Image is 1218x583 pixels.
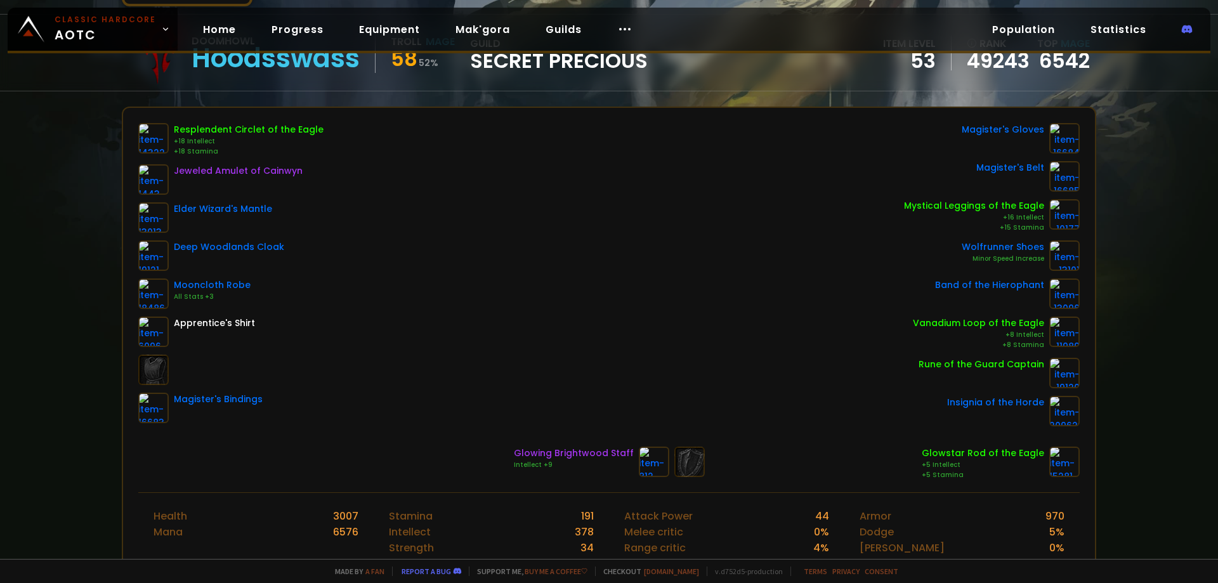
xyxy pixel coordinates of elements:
[525,567,587,576] a: Buy me a coffee
[1049,540,1064,556] div: 0 %
[174,202,272,216] div: Elder Wizard's Mantle
[624,556,683,572] div: Spell Power
[913,317,1044,330] div: Vanadium Loop of the Eagle
[1049,240,1080,271] img: item-13101
[1049,278,1080,309] img: item-13096
[919,358,1044,371] div: Rune of the Guard Captain
[814,524,829,540] div: 0 %
[860,524,894,540] div: Dodge
[514,447,634,460] div: Glowing Brightwood Staff
[639,447,669,477] img: item-812
[913,340,1044,350] div: +8 Stamina
[624,508,693,524] div: Attack Power
[138,202,169,233] img: item-13013
[707,567,783,576] span: v. d752d5 - production
[1049,524,1064,540] div: 5 %
[860,508,891,524] div: Armor
[445,16,520,43] a: Mak'gora
[402,567,451,576] a: Report a bug
[860,540,945,556] div: [PERSON_NAME]
[174,278,251,292] div: Mooncloth Robe
[967,51,1030,70] a: 49243
[261,16,334,43] a: Progress
[595,567,699,576] span: Checkout
[581,556,594,572] div: 39
[624,540,686,556] div: Range critic
[419,56,438,69] small: 52 %
[976,161,1044,174] div: Magister's Belt
[922,460,1044,470] div: +5 Intellect
[935,278,1044,292] div: Band of the Hierophant
[575,524,594,540] div: 378
[389,556,421,572] div: Agility
[514,460,634,470] div: Intellect +9
[138,278,169,309] img: item-18486
[55,14,156,25] small: Classic Hardcore
[962,254,1044,264] div: Minor Speed Increase
[860,556,887,572] div: Block
[832,567,860,576] a: Privacy
[1049,123,1080,154] img: item-16684
[138,240,169,271] img: item-19121
[904,213,1044,223] div: +16 Intellect
[922,447,1044,460] div: Glowstar Rod of the Eagle
[813,540,829,556] div: 4 %
[644,567,699,576] a: [DOMAIN_NAME]
[192,49,360,68] div: Hoodsswass
[982,16,1065,43] a: Population
[1049,199,1080,230] img: item-10177
[389,508,433,524] div: Stamina
[1049,161,1080,192] img: item-16685
[193,16,246,43] a: Home
[391,44,417,73] span: 58
[469,567,587,576] span: Support me,
[327,567,384,576] span: Made by
[815,508,829,524] div: 44
[138,123,169,154] img: item-14322
[174,292,251,302] div: All Stats +3
[174,123,324,136] div: Resplendent Circlet of the Eagle
[174,147,324,157] div: +18 Stamina
[174,240,284,254] div: Deep Woodlands Cloak
[947,396,1044,409] div: Insignia of the Horde
[470,51,648,70] span: Secret Precious
[922,470,1044,480] div: +5 Stamina
[913,330,1044,340] div: +8 Intellect
[1049,447,1080,477] img: item-15281
[581,508,594,524] div: 191
[962,240,1044,254] div: Wolfrunner Shoes
[333,524,358,540] div: 6576
[865,567,898,576] a: Consent
[154,524,183,540] div: Mana
[174,317,255,330] div: Apprentice's Shirt
[389,540,434,556] div: Strength
[174,393,263,406] div: Magister's Bindings
[1039,46,1090,75] a: 6542
[816,556,829,572] div: 36
[804,567,827,576] a: Terms
[1049,556,1064,572] div: 0 %
[1045,508,1064,524] div: 970
[904,199,1044,213] div: Mystical Leggings of the Eagle
[349,16,430,43] a: Equipment
[1049,317,1080,347] img: item-11989
[624,524,683,540] div: Melee critic
[1049,358,1080,388] img: item-19120
[174,164,303,178] div: Jeweled Amulet of Cainwyn
[389,524,431,540] div: Intellect
[333,508,358,524] div: 3007
[1080,16,1156,43] a: Statistics
[883,51,936,70] div: 53
[55,14,156,44] span: AOTC
[962,123,1044,136] div: Magister's Gloves
[138,164,169,195] img: item-1443
[365,567,384,576] a: a fan
[904,223,1044,233] div: +15 Stamina
[154,508,187,524] div: Health
[138,393,169,423] img: item-16683
[535,16,592,43] a: Guilds
[174,136,324,147] div: +18 Intellect
[1049,396,1080,426] img: item-209623
[580,540,594,556] div: 34
[470,36,648,70] div: guild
